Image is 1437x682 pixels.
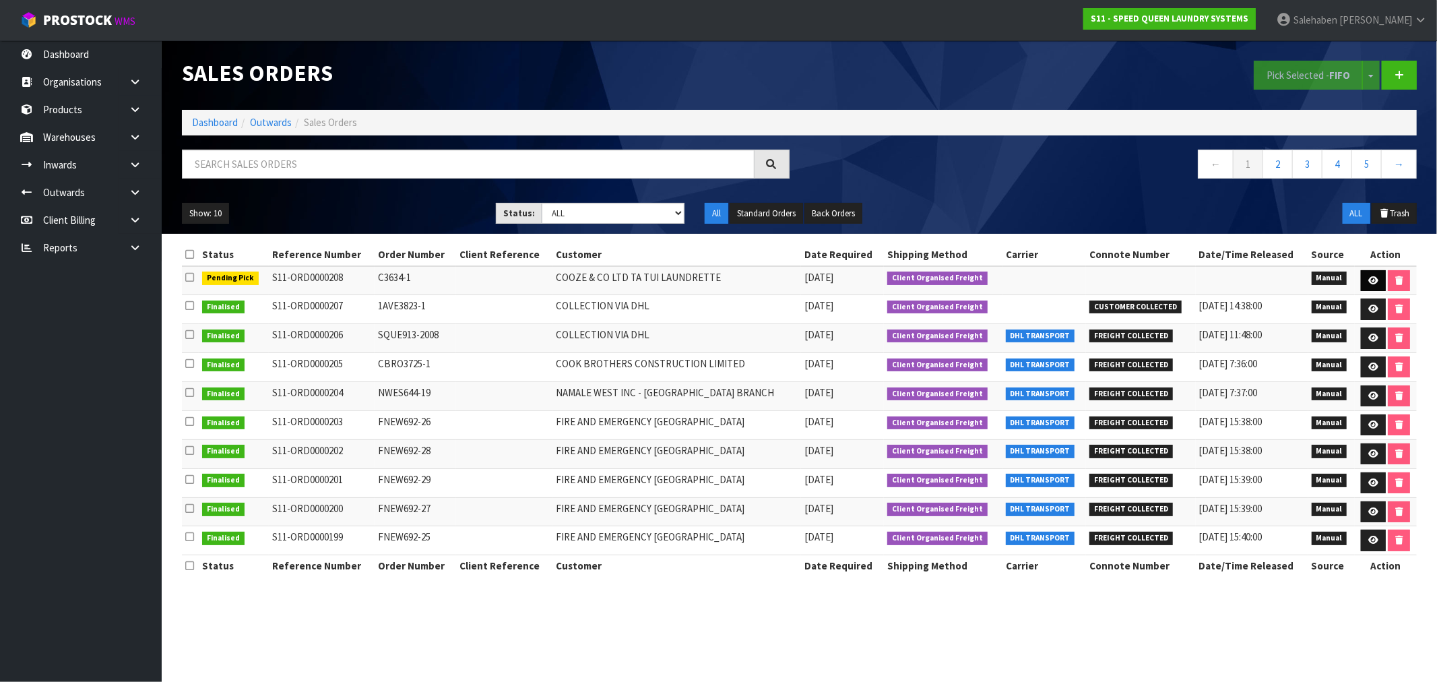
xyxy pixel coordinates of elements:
[269,324,375,353] td: S11-ORD0000206
[810,150,1417,183] nav: Page navigation
[1308,244,1355,266] th: Source
[375,381,456,410] td: NWES644-19
[304,116,357,129] span: Sales Orders
[887,301,988,314] span: Client Organised Freight
[1312,532,1347,545] span: Manual
[1312,416,1347,430] span: Manual
[1089,445,1173,458] span: FREIGHT COLLECTED
[1343,203,1370,224] button: ALL
[1322,150,1352,179] a: 4
[1089,359,1173,372] span: FREIGHT COLLECTED
[552,352,802,381] td: COOK BROTHERS CONSTRUCTION LIMITED
[1199,357,1258,370] span: [DATE] 7:36:00
[1089,503,1173,516] span: FREIGHT COLLECTED
[202,416,245,430] span: Finalised
[804,386,833,399] span: [DATE]
[1312,387,1347,401] span: Manual
[1312,445,1347,458] span: Manual
[1199,299,1263,312] span: [DATE] 14:38:00
[730,203,803,224] button: Standard Orders
[552,468,802,497] td: FIRE AND EMERGENCY [GEOGRAPHIC_DATA]
[202,445,245,458] span: Finalised
[1196,555,1308,577] th: Date/Time Released
[269,266,375,295] td: S11-ORD0000208
[887,359,988,372] span: Client Organised Freight
[705,203,728,224] button: All
[884,555,1002,577] th: Shipping Method
[887,532,988,545] span: Client Organised Freight
[1199,328,1263,341] span: [DATE] 11:48:00
[552,324,802,353] td: COLLECTION VIA DHL
[801,555,884,577] th: Date Required
[375,295,456,324] td: 1AVE3823-1
[1329,69,1350,82] strong: FIFO
[1351,150,1382,179] a: 5
[1254,61,1363,90] button: Pick Selected -FIFO
[375,439,456,468] td: FNEW692-28
[202,359,245,372] span: Finalised
[202,301,245,314] span: Finalised
[1355,555,1417,577] th: Action
[1294,13,1337,26] span: Salehaben
[43,11,112,29] span: ProStock
[1086,244,1195,266] th: Connote Number
[1006,387,1075,401] span: DHL TRANSPORT
[801,244,884,266] th: Date Required
[804,502,833,515] span: [DATE]
[1312,301,1347,314] span: Manual
[804,357,833,370] span: [DATE]
[1199,444,1263,457] span: [DATE] 15:38:00
[1199,530,1263,543] span: [DATE] 15:40:00
[552,555,802,577] th: Customer
[269,555,375,577] th: Reference Number
[1312,330,1347,343] span: Manual
[269,244,375,266] th: Reference Number
[1006,474,1075,487] span: DHL TRANSPORT
[1089,532,1173,545] span: FREIGHT COLLECTED
[1089,474,1173,487] span: FREIGHT COLLECTED
[1006,503,1075,516] span: DHL TRANSPORT
[375,410,456,439] td: FNEW692-26
[1312,503,1347,516] span: Manual
[887,330,988,343] span: Client Organised Freight
[884,244,1002,266] th: Shipping Method
[182,150,755,179] input: Search sales orders
[887,445,988,458] span: Client Organised Freight
[202,272,259,285] span: Pending Pick
[269,439,375,468] td: S11-ORD0000202
[115,15,135,28] small: WMS
[1312,359,1347,372] span: Manual
[375,324,456,353] td: SQUE913-2008
[552,295,802,324] td: COLLECTION VIA DHL
[1006,330,1075,343] span: DHL TRANSPORT
[1006,445,1075,458] span: DHL TRANSPORT
[1312,474,1347,487] span: Manual
[199,244,269,266] th: Status
[1339,13,1412,26] span: [PERSON_NAME]
[375,468,456,497] td: FNEW692-29
[887,272,988,285] span: Client Organised Freight
[1355,244,1417,266] th: Action
[1006,416,1075,430] span: DHL TRANSPORT
[456,555,552,577] th: Client Reference
[804,299,833,312] span: [DATE]
[1199,415,1263,428] span: [DATE] 15:38:00
[552,244,802,266] th: Customer
[269,497,375,526] td: S11-ORD0000200
[250,116,292,129] a: Outwards
[1233,150,1263,179] a: 1
[269,352,375,381] td: S11-ORD0000205
[1002,555,1087,577] th: Carrier
[804,328,833,341] span: [DATE]
[269,410,375,439] td: S11-ORD0000203
[804,415,833,428] span: [DATE]
[1199,502,1263,515] span: [DATE] 15:39:00
[199,555,269,577] th: Status
[804,271,833,284] span: [DATE]
[804,473,833,486] span: [DATE]
[552,381,802,410] td: NAMALE WEST INC - [GEOGRAPHIC_DATA] BRANCH
[202,503,245,516] span: Finalised
[1308,555,1355,577] th: Source
[552,439,802,468] td: FIRE AND EMERGENCY [GEOGRAPHIC_DATA]
[552,497,802,526] td: FIRE AND EMERGENCY [GEOGRAPHIC_DATA]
